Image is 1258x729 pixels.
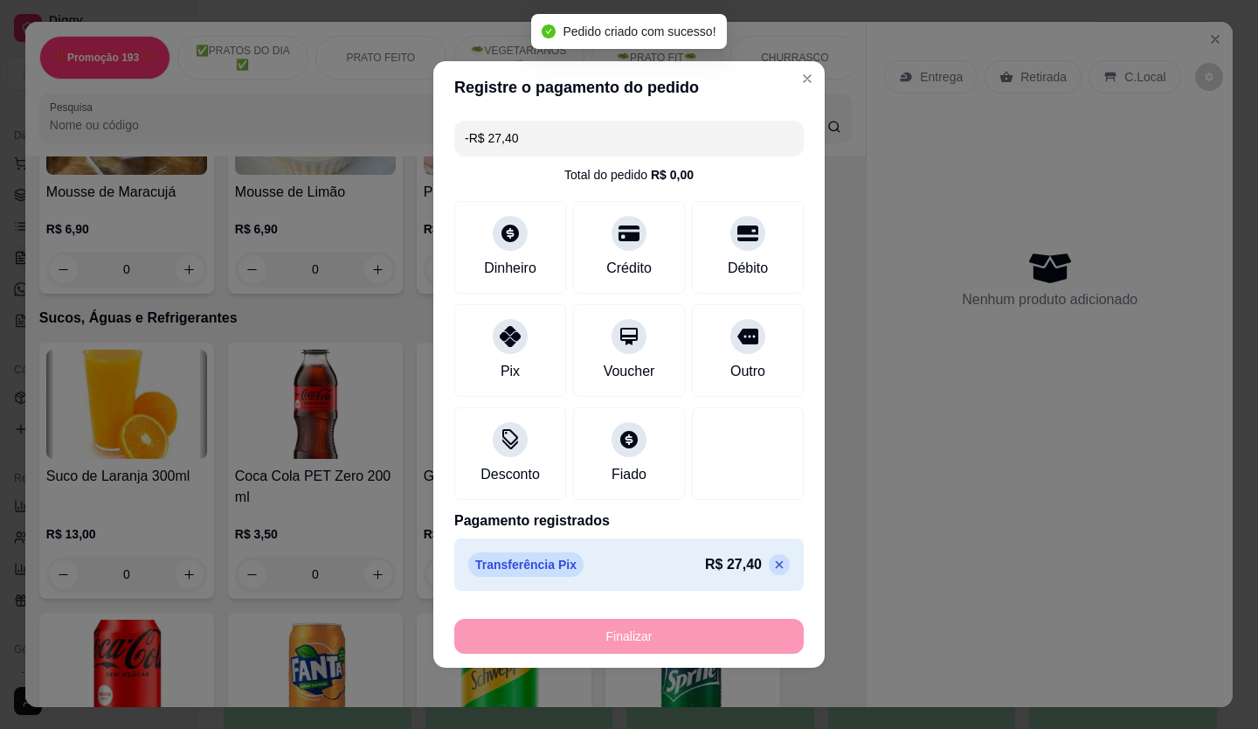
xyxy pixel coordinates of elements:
[612,464,646,485] div: Fiado
[564,166,694,184] div: Total do pedido
[465,121,793,156] input: Ex.: hambúrguer de cordeiro
[705,554,762,575] p: R$ 27,40
[454,510,804,531] p: Pagamento registrados
[433,61,825,114] header: Registre o pagamento do pedido
[480,464,540,485] div: Desconto
[604,361,655,382] div: Voucher
[793,65,821,93] button: Close
[542,24,556,38] span: check-circle
[484,258,536,279] div: Dinheiro
[606,258,652,279] div: Crédito
[651,166,694,184] div: R$ 0,00
[501,361,520,382] div: Pix
[468,552,584,577] p: Transferência Pix
[563,24,715,38] span: Pedido criado com sucesso!
[730,361,765,382] div: Outro
[728,258,768,279] div: Débito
